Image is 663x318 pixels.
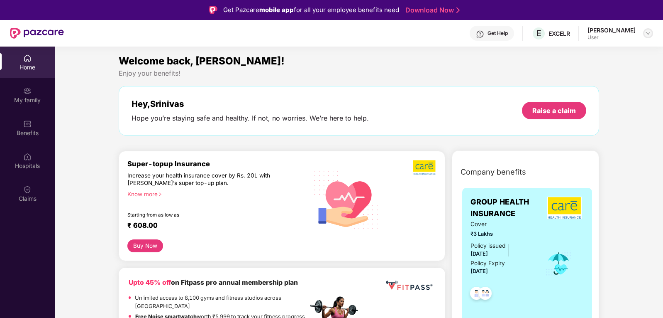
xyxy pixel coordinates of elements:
[476,30,484,38] img: svg+xml;base64,PHN2ZyBpZD0iSGVscC0zMngzMiIgeG1sbnM9Imh0dHA6Ly93d3cudzMub3JnLzIwMDAvc3ZnIiB3aWR0aD...
[23,54,32,62] img: svg+xml;base64,PHN2ZyBpZD0iSG9tZSIgeG1sbnM9Imh0dHA6Ly93d3cudzMub3JnLzIwMDAvc3ZnIiB3aWR0aD0iMjAiIG...
[466,284,487,305] img: svg+xml;base64,PHN2ZyB4bWxucz0iaHR0cDovL3d3dy53My5vcmcvMjAwMC9zdmciIHdpZHRoPSI0OC45NDMiIGhlaWdodD...
[587,34,636,41] div: User
[487,30,508,37] div: Get Help
[23,185,32,194] img: svg+xml;base64,PHN2ZyBpZD0iQ2xhaW0iIHhtbG5zPSJodHRwOi8vd3d3LnczLm9yZy8yMDAwL3N2ZyIgd2lkdGg9IjIwIi...
[456,6,460,15] img: Stroke
[132,114,369,123] div: Hope you’re staying safe and healthy. If not, no worries. We’re here to help.
[536,28,541,38] span: E
[132,99,369,109] div: Hey, Srinivas
[127,239,163,252] button: Buy Now
[23,153,32,161] img: svg+xml;base64,PHN2ZyBpZD0iSG9zcGl0YWxzIiB4bWxucz0iaHR0cDovL3d3dy53My5vcmcvMjAwMC9zdmciIHdpZHRoPS...
[532,106,576,115] div: Raise a claim
[475,284,495,305] img: svg+xml;base64,PHN2ZyB4bWxucz0iaHR0cDovL3d3dy53My5vcmcvMjAwMC9zdmciIHdpZHRoPSI0OC45MTUiIGhlaWdodD...
[259,6,294,14] strong: mobile app
[223,5,399,15] div: Get Pazcare for all your employee benefits need
[135,294,307,311] p: Unlimited access to 8,100 gyms and fitness studios across [GEOGRAPHIC_DATA]
[129,279,171,286] b: Upto 45% off
[545,250,572,277] img: icon
[547,197,582,219] img: insurerLogo
[119,55,285,67] span: Welcome back, [PERSON_NAME]!
[461,166,526,178] span: Company benefits
[645,30,651,37] img: svg+xml;base64,PHN2ZyBpZD0iRHJvcGRvd24tMzJ4MzIiIHhtbG5zPSJodHRwOi8vd3d3LnczLm9yZy8yMDAwL3N2ZyIgd2...
[587,26,636,34] div: [PERSON_NAME]
[23,87,32,95] img: svg+xml;base64,PHN2ZyB3aWR0aD0iMjAiIGhlaWdodD0iMjAiIHZpZXdCb3g9IjAgMCAyMCAyMCIgZmlsbD0ibm9uZSIgeG...
[470,268,488,274] span: [DATE]
[470,230,534,238] span: ₹3 Lakhs
[127,212,272,218] div: Starting from as low as
[384,278,434,293] img: fppp.png
[405,6,457,15] a: Download Now
[209,6,217,14] img: Logo
[119,69,599,78] div: Enjoy your benefits!
[470,196,545,220] span: GROUP HEALTH INSURANCE
[548,30,570,37] div: EXCELR
[470,251,488,257] span: [DATE]
[129,279,298,286] b: on Fitpass pro annual membership plan
[127,190,302,196] div: Know more
[308,160,385,239] img: svg+xml;base64,PHN2ZyB4bWxucz0iaHR0cDovL3d3dy53My5vcmcvMjAwMC9zdmciIHhtbG5zOnhsaW5rPSJodHRwOi8vd3...
[158,192,162,197] span: right
[470,259,505,268] div: Policy Expiry
[10,28,64,39] img: New Pazcare Logo
[470,242,505,251] div: Policy issued
[127,172,272,187] div: Increase your health insurance cover by Rs. 20L with [PERSON_NAME]’s super top-up plan.
[470,220,534,229] span: Cover
[23,120,32,128] img: svg+xml;base64,PHN2ZyBpZD0iQmVuZWZpdHMiIHhtbG5zPSJodHRwOi8vd3d3LnczLm9yZy8yMDAwL3N2ZyIgd2lkdGg9Ij...
[127,160,307,168] div: Super-topup Insurance
[127,221,299,231] div: ₹ 608.00
[413,160,436,175] img: b5dec4f62d2307b9de63beb79f102df3.png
